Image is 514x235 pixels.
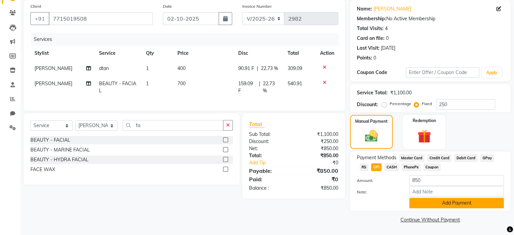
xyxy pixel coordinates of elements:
[294,131,343,138] div: ₹1,100.00
[409,186,504,197] input: Add Note
[99,80,136,94] span: BEAUTY - FACIAL
[294,185,343,192] div: ₹850.00
[177,80,186,87] span: 700
[244,185,294,192] div: Balance :
[390,89,412,96] div: ₹1,100.00
[390,101,411,107] label: Percentage
[244,175,294,183] div: Paid:
[288,80,302,87] span: 540.91
[294,152,343,159] div: ₹850.00
[30,166,55,173] div: FACE WAX
[352,189,404,195] label: Note:
[294,138,343,145] div: ₹250.00
[163,3,172,9] label: Date
[454,154,478,162] span: Debit Card
[361,128,382,143] img: _cash.svg
[357,15,504,22] div: No Active Membership
[249,121,265,128] span: Total
[99,65,109,71] span: dtan
[357,35,385,42] div: Card on file:
[257,65,258,72] span: |
[30,12,49,25] button: +91
[294,167,343,175] div: ₹850.00
[242,3,272,9] label: Invoice Number
[381,45,395,52] div: [DATE]
[238,65,254,72] span: 90.91 F
[357,15,386,22] div: Membership:
[244,145,294,152] div: Net:
[399,154,425,162] span: Master Card
[30,137,70,144] div: BEAUTY - FACIAL
[371,163,382,171] span: UPI
[480,154,494,162] span: GPay
[259,80,260,94] span: |
[482,68,501,78] button: Apply
[294,175,343,183] div: ₹0
[173,46,234,61] th: Price
[386,35,389,42] div: 0
[95,46,142,61] th: Service
[30,3,41,9] label: Client
[31,33,343,46] div: Services
[357,154,396,161] span: Payment Methods
[238,80,256,94] span: 159.09 F
[142,46,173,61] th: Qty
[357,45,380,52] div: Last Visit:
[357,89,388,96] div: Service Total:
[352,178,404,184] label: Amount:
[244,152,294,159] div: Total:
[351,216,509,224] a: Continue Without Payment
[373,5,411,13] a: [PERSON_NAME]
[413,118,436,124] label: Redemption
[357,101,378,108] div: Discount:
[423,163,441,171] span: Coupon
[263,80,279,94] span: 22.73 %
[409,198,504,208] button: Add Payment
[409,175,504,186] input: Amount
[406,67,480,78] input: Enter Offer / Coupon Code
[234,46,284,61] th: Disc
[385,25,388,32] div: 4
[244,159,302,166] a: Add Tip
[49,12,153,25] input: Search by Name/Mobile/Email/Code
[401,163,421,171] span: PhonePe
[30,146,90,154] div: BEAUTY - MARINE FACIAL
[302,159,343,166] div: ₹0
[146,65,149,71] span: 1
[316,46,338,61] th: Action
[244,138,294,145] div: Discount:
[34,65,72,71] span: [PERSON_NAME]
[284,46,316,61] th: Total
[357,5,372,13] div: Name:
[360,163,369,171] span: RS
[355,118,388,124] label: Manual Payment
[177,65,186,71] span: 400
[384,163,399,171] span: CASH
[30,46,95,61] th: Stylist
[123,120,223,131] input: Search or Scan
[413,128,435,145] img: _gift.svg
[294,145,343,152] div: ₹850.00
[427,154,451,162] span: Credit Card
[357,69,406,76] div: Coupon Code
[34,80,72,87] span: [PERSON_NAME]
[30,156,89,163] div: BEAUTY - HYDRA FACIAL
[146,80,149,87] span: 1
[357,25,384,32] div: Total Visits:
[357,54,372,62] div: Points:
[422,101,432,107] label: Fixed
[261,65,278,72] span: 22.73 %
[288,65,302,71] span: 309.09
[244,167,294,175] div: Payable:
[244,131,294,138] div: Sub Total:
[373,54,376,62] div: 0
